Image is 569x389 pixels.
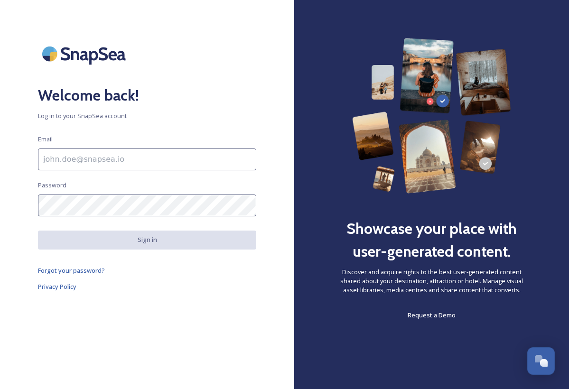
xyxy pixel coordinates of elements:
span: Request a Demo [408,311,456,319]
h2: Welcome back! [38,84,256,107]
span: Email [38,135,53,144]
a: Privacy Policy [38,281,256,292]
span: Discover and acquire rights to the best user-generated content shared about your destination, att... [332,268,531,295]
span: Log in to your SnapSea account [38,111,256,120]
button: Sign in [38,231,256,249]
img: 63b42ca75bacad526042e722_Group%20154-p-800.png [352,38,511,194]
a: Request a Demo [408,309,456,321]
span: Forgot your password? [38,266,105,275]
a: Forgot your password? [38,265,256,276]
img: SnapSea Logo [38,38,133,70]
span: Password [38,181,66,190]
h2: Showcase your place with user-generated content. [332,217,531,263]
span: Privacy Policy [38,282,76,291]
button: Open Chat [527,347,555,375]
input: john.doe@snapsea.io [38,148,256,170]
